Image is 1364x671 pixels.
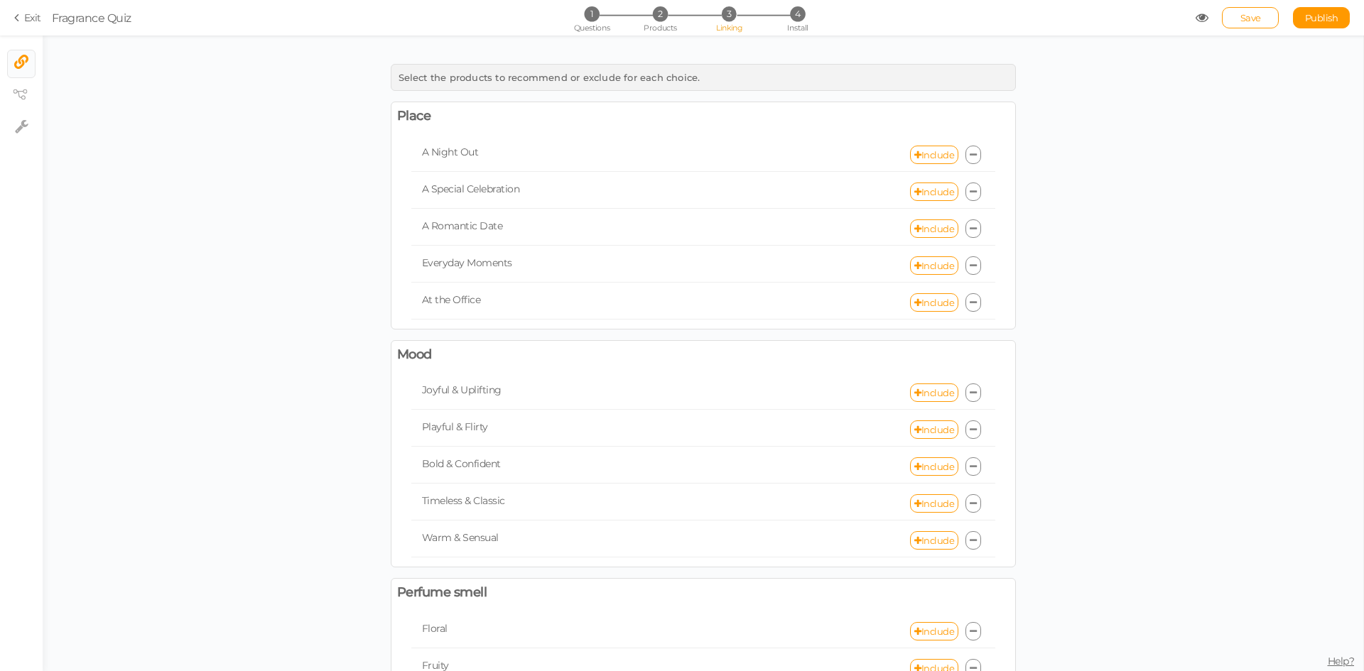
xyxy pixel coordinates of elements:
[52,9,131,26] div: Fragrance Quiz
[397,584,487,601] span: Perfume smell
[422,219,503,232] span: A Romantic Date
[910,293,958,312] a: Include
[910,494,958,513] a: Include
[574,23,610,33] span: Questions
[627,6,693,21] li: 2 Products
[397,347,432,363] span: Mood
[644,23,677,33] span: Products
[1305,12,1338,23] span: Publish
[716,23,742,33] span: Linking
[422,256,512,269] span: Everyday Moments
[422,146,479,158] span: A Night Out
[787,23,808,33] span: Install
[1222,7,1279,28] div: Save
[910,420,958,439] a: Include
[910,182,958,201] a: Include
[14,11,41,25] a: Exit
[422,622,448,635] span: Floral
[422,457,501,470] span: Bold & Confident
[696,6,762,21] li: 3 Linking
[422,182,520,195] span: A Special Celebration
[1240,12,1261,23] span: Save
[790,6,805,21] span: 4
[910,531,958,550] a: Include
[422,293,481,306] span: At the Office
[558,6,624,21] li: 1 Questions
[422,494,505,507] span: Timeless & Classic
[910,383,958,402] a: Include
[1328,655,1355,667] span: Help?
[397,108,431,124] span: Place
[653,6,668,21] span: 2
[422,420,488,433] span: Playful & Flirty
[422,531,499,544] span: Warm & Sensual
[399,72,700,83] span: Select the products to recommend or exclude for each choice.
[722,6,737,21] span: 3
[584,6,599,21] span: 1
[910,457,958,476] a: Include
[910,219,958,238] a: Include
[422,383,502,396] span: Joyful & Uplifting
[910,622,958,640] a: Include
[910,146,958,164] a: Include
[910,256,958,275] a: Include
[764,6,830,21] li: 4 Install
